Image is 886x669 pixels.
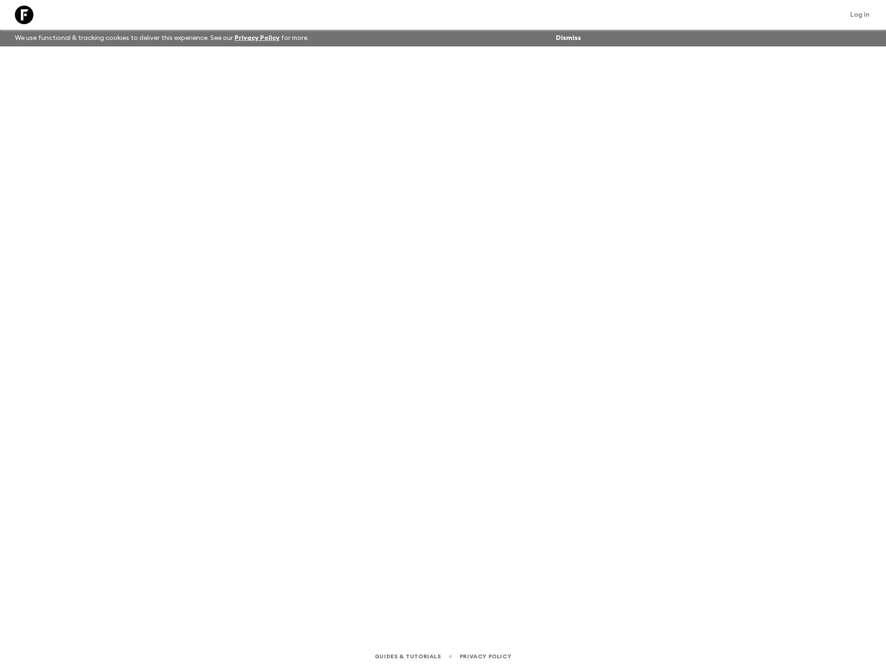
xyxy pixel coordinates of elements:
[845,8,875,21] a: Log in
[235,35,280,41] a: Privacy Policy
[554,32,583,45] button: Dismiss
[460,651,511,662] a: Privacy Policy
[375,651,441,662] a: Guides & Tutorials
[11,30,313,46] p: We use functional & tracking cookies to deliver this experience. See our for more.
